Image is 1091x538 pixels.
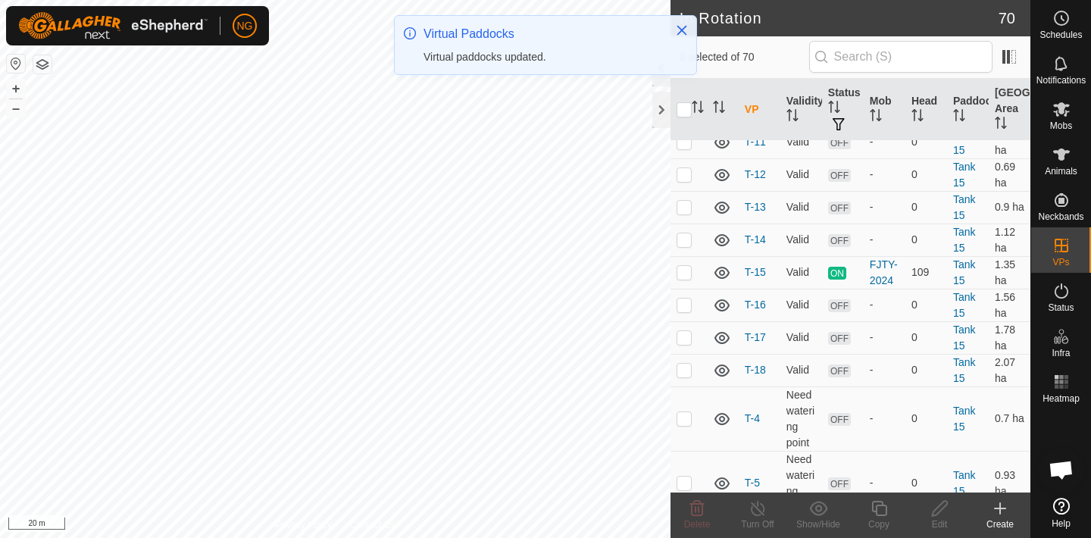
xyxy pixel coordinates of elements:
[1045,167,1077,176] span: Animals
[989,386,1030,451] td: 0.7 ha
[989,158,1030,191] td: 0.69 ha
[780,386,822,451] td: Need watering point
[905,224,947,256] td: 0
[745,364,766,376] a: T-18
[828,299,851,312] span: OFF
[780,289,822,321] td: Valid
[870,362,899,378] div: -
[745,168,766,180] a: T-12
[1031,492,1091,534] a: Help
[864,79,905,141] th: Mob
[911,111,924,124] p-sorticon: Activate to sort
[828,234,851,247] span: OFF
[780,158,822,191] td: Valid
[788,518,849,531] div: Show/Hide
[780,224,822,256] td: Valid
[989,289,1030,321] td: 1.56 ha
[1039,447,1084,493] div: Open chat
[1052,258,1069,267] span: VPs
[1050,121,1072,130] span: Mobs
[828,332,851,345] span: OFF
[1039,30,1082,39] span: Schedules
[745,201,766,213] a: T-13
[953,258,976,286] a: Tank 15
[1052,349,1070,358] span: Infra
[237,18,253,34] span: NG
[989,126,1030,158] td: 0.48 ha
[684,519,711,530] span: Delete
[1048,303,1074,312] span: Status
[671,20,692,41] button: Close
[989,321,1030,354] td: 1.78 ha
[870,297,899,313] div: -
[828,267,846,280] span: ON
[680,49,809,65] span: 0 selected of 70
[870,167,899,183] div: -
[953,356,976,384] a: Tank 15
[739,79,780,141] th: VP
[989,354,1030,386] td: 2.07 ha
[745,299,766,311] a: T-16
[989,451,1030,515] td: 0.93 ha
[1036,76,1086,85] span: Notifications
[1052,519,1071,528] span: Help
[1043,394,1080,403] span: Heatmap
[275,518,332,532] a: Privacy Policy
[745,412,760,424] a: T-4
[1038,212,1083,221] span: Neckbands
[745,136,766,148] a: T-11
[849,518,909,531] div: Copy
[692,103,704,115] p-sorticon: Activate to sort
[953,226,976,254] a: Tank 15
[7,80,25,98] button: +
[905,289,947,321] td: 0
[970,518,1030,531] div: Create
[905,321,947,354] td: 0
[727,518,788,531] div: Turn Off
[828,413,851,426] span: OFF
[989,79,1030,141] th: [GEOGRAPHIC_DATA] Area
[870,475,899,491] div: -
[18,12,208,39] img: Gallagher Logo
[786,111,799,124] p-sorticon: Activate to sort
[953,405,976,433] a: Tank 15
[828,364,851,377] span: OFF
[745,477,760,489] a: T-5
[909,518,970,531] div: Edit
[780,126,822,158] td: Valid
[780,321,822,354] td: Valid
[947,79,989,141] th: Paddock
[713,103,725,115] p-sorticon: Activate to sort
[905,386,947,451] td: 0
[905,79,947,141] th: Head
[745,233,766,246] a: T-14
[989,191,1030,224] td: 0.9 ha
[828,103,840,115] p-sorticon: Activate to sort
[350,518,395,532] a: Contact Us
[953,128,976,156] a: Tank 15
[7,55,25,73] button: Reset Map
[822,79,864,141] th: Status
[745,331,766,343] a: T-17
[745,266,766,278] a: T-15
[905,354,947,386] td: 0
[905,256,947,289] td: 109
[953,193,976,221] a: Tank 15
[953,469,976,497] a: Tank 15
[780,79,822,141] th: Validity
[870,232,899,248] div: -
[953,161,976,189] a: Tank 15
[33,55,52,74] button: Map Layers
[780,256,822,289] td: Valid
[953,111,965,124] p-sorticon: Activate to sort
[780,191,822,224] td: Valid
[905,126,947,158] td: 0
[828,169,851,182] span: OFF
[7,99,25,117] button: –
[780,451,822,515] td: Need watering point
[424,49,660,65] div: Virtual paddocks updated.
[989,224,1030,256] td: 1.12 ha
[828,136,851,149] span: OFF
[870,411,899,427] div: -
[870,111,882,124] p-sorticon: Activate to sort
